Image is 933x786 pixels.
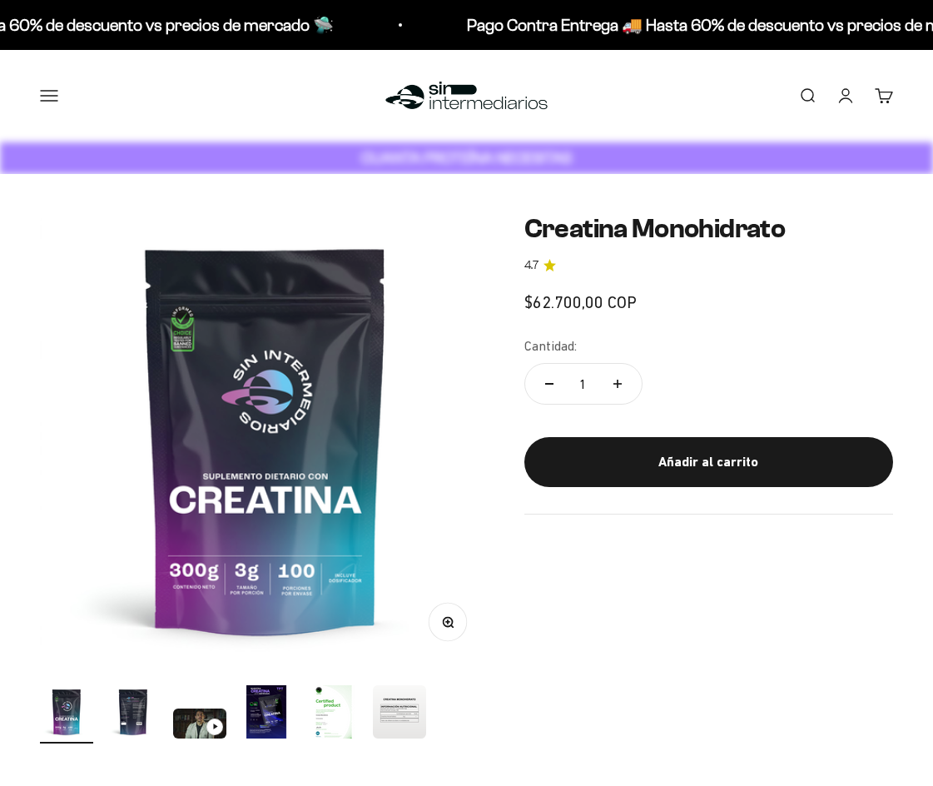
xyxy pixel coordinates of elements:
button: Ir al artículo 6 [373,685,426,744]
img: Creatina Monohidrato [40,214,491,665]
button: Ir al artículo 4 [240,685,293,744]
h1: Creatina Monohidrato [524,214,893,243]
button: Aumentar cantidad [593,364,642,404]
img: Creatina Monohidrato [240,685,293,739]
img: Creatina Monohidrato [40,685,93,739]
div: Añadir al carrito [558,451,860,473]
label: Cantidad: [524,336,577,357]
button: Ir al artículo 1 [40,685,93,744]
button: Ir al artículo 2 [107,685,160,744]
img: Creatina Monohidrato [306,685,360,739]
strong: CUANTA PROTEÍNA NECESITAS [361,149,572,167]
button: Añadir al carrito [524,437,893,487]
a: 4.74.7 de 5.0 estrellas [524,256,893,275]
img: Creatina Monohidrato [107,685,160,739]
button: Reducir cantidad [525,364,573,404]
button: Ir al artículo 5 [306,685,360,744]
span: 4.7 [524,256,538,275]
button: Ir al artículo 3 [173,709,226,744]
img: Creatina Monohidrato [373,685,426,739]
sale-price: $62.700,00 COP [524,289,637,316]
